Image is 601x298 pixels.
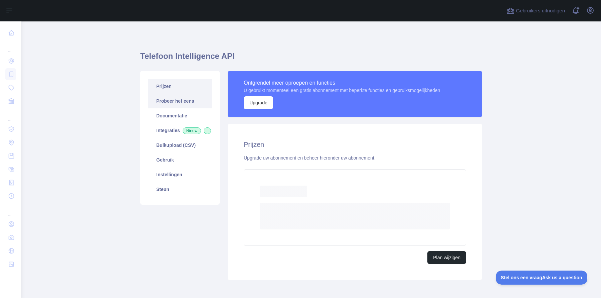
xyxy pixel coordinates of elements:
[516,8,565,13] font: Gebruikers uitnodigen
[148,167,212,182] a: Instellingen
[8,212,11,216] font: ...
[249,100,267,105] font: Upgrade
[148,123,212,138] a: IntegratiesNieuw
[156,128,180,133] font: Integraties
[8,48,11,53] font: ...
[244,96,273,109] button: Upgrade
[148,79,212,94] a: Prijzen
[496,271,588,285] iframe: Klantenservice in-/uitschakelen
[140,52,235,61] font: Telefoon Intelligence API
[148,108,212,123] a: Documentatie
[244,80,335,86] font: Ontgrendel meer oproepen en functies
[186,128,197,133] font: Nieuw
[244,88,440,93] font: U gebruikt momenteel een gratis abonnement met beperkte functies en gebruiksmogelijkheden
[427,251,466,264] button: Plan wijzigen
[244,155,376,161] font: Upgrade uw abonnement en beheer hieronder uw abonnement.
[505,5,566,16] button: Gebruikers uitnodigen
[156,172,182,177] font: Instellingen
[156,142,196,148] font: Bulkupload (CSV)
[156,98,194,104] font: Probeer het eens
[244,141,264,148] font: Prijzen
[156,157,174,163] font: Gebruik
[156,113,187,118] font: Documentatie
[148,153,212,167] a: Gebruik
[148,94,212,108] a: Probeer het eens
[156,187,169,192] font: Steun
[148,138,212,153] a: Bulkupload (CSV)
[148,182,212,197] a: Steun
[8,117,11,121] font: ...
[156,84,172,89] font: Prijzen
[433,255,460,260] font: Plan wijzigen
